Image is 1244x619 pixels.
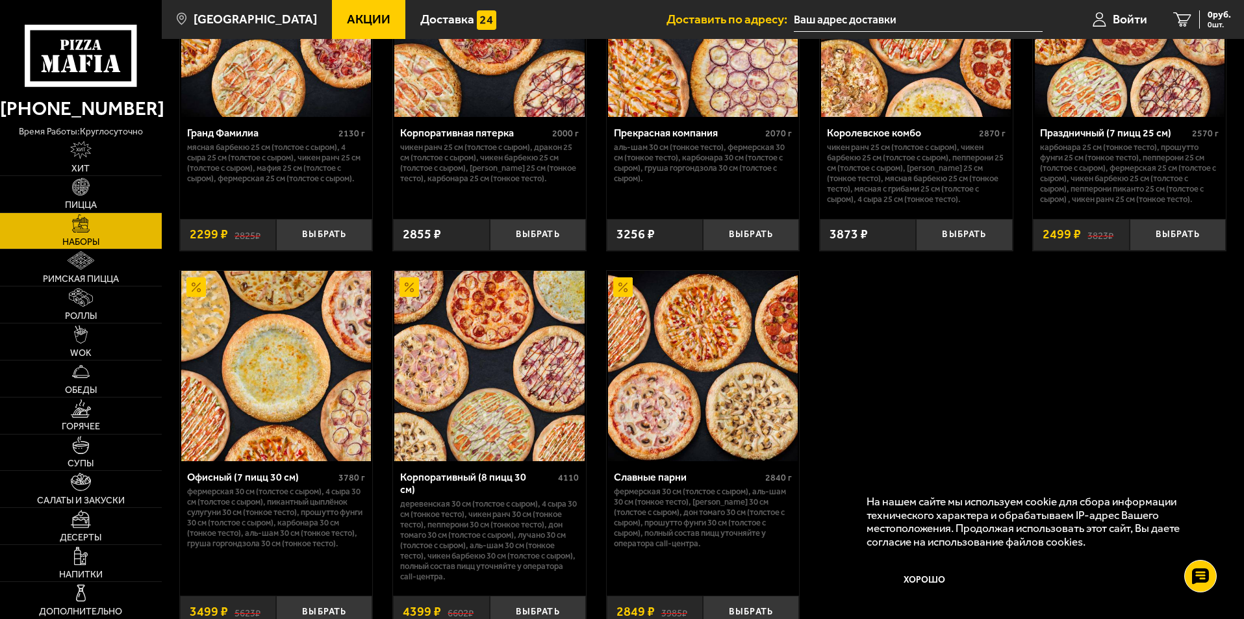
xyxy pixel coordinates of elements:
[616,228,655,241] span: 3256 ₽
[70,349,92,358] span: WOK
[867,561,984,600] button: Хорошо
[477,10,496,30] img: 15daf4d41897b9f0e9f617042186c801.svg
[403,605,441,618] span: 4399 ₽
[65,312,97,321] span: Роллы
[347,13,390,25] span: Акции
[181,271,371,461] img: Офисный (7 пицц 30 см)
[614,127,763,139] div: Прекрасная компания
[1087,228,1113,241] s: 3823 ₽
[43,275,119,284] span: Римская пицца
[180,271,373,461] a: АкционныйОфисный (7 пицц 30 см)
[65,386,97,395] span: Обеды
[187,127,336,139] div: Гранд Фамилиа
[558,472,579,483] span: 4110
[39,607,122,616] span: Дополнительно
[607,271,800,461] a: АкционныйСлавные парни
[400,127,549,139] div: Корпоративная пятерка
[765,128,792,139] span: 2070 г
[71,164,90,173] span: Хит
[867,495,1206,549] p: На нашем сайте мы используем cookie для сбора информации технического характера и обрабатываем IP...
[1113,13,1147,25] span: Войти
[187,486,366,549] p: Фермерская 30 см (толстое с сыром), 4 сыра 30 см (толстое с сыром), Пикантный цыплёнок сулугуни 3...
[616,605,655,618] span: 2849 ₽
[187,142,366,184] p: Мясная Барбекю 25 см (толстое с сыром), 4 сыра 25 см (толстое с сыром), Чикен Ранч 25 см (толстое...
[979,128,1006,139] span: 2870 г
[765,472,792,483] span: 2840 г
[614,486,793,549] p: Фермерская 30 см (толстое с сыром), Аль-Шам 30 см (тонкое тесто), [PERSON_NAME] 30 см (толстое с ...
[614,471,763,483] div: Славные парни
[1208,21,1231,29] span: 0 шт.
[400,499,579,582] p: Деревенская 30 см (толстое с сыром), 4 сыра 30 см (тонкое тесто), Чикен Ранч 30 см (тонкое тесто)...
[394,271,584,461] img: Корпоративный (8 пицц 30 см)
[187,471,336,483] div: Офисный (7 пицц 30 см)
[703,219,799,251] button: Выбрать
[338,128,365,139] span: 2130 г
[1192,128,1219,139] span: 2570 г
[37,496,125,505] span: Салаты и закуски
[666,13,794,25] span: Доставить по адресу:
[661,605,687,618] s: 3985 ₽
[1040,142,1219,205] p: Карбонара 25 см (тонкое тесто), Прошутто Фунги 25 см (тонкое тесто), Пепперони 25 см (толстое с с...
[403,228,441,241] span: 2855 ₽
[552,128,579,139] span: 2000 г
[190,228,228,241] span: 2299 ₽
[65,201,97,210] span: Пицца
[190,605,228,618] span: 3499 ₽
[400,471,555,496] div: Корпоративный (8 пицц 30 см)
[194,13,317,25] span: [GEOGRAPHIC_DATA]
[794,8,1043,32] input: Ваш адрес доставки
[60,533,101,542] span: Десерты
[1130,219,1226,251] button: Выбрать
[1043,228,1081,241] span: 2499 ₽
[916,219,1012,251] button: Выбрать
[1208,10,1231,19] span: 0 руб.
[608,271,798,461] img: Славные парни
[393,271,586,461] a: АкционныйКорпоративный (8 пицц 30 см)
[827,127,976,139] div: Королевское комбо
[276,219,372,251] button: Выбрать
[235,605,260,618] s: 5623 ₽
[62,238,99,247] span: Наборы
[338,472,365,483] span: 3780 г
[68,459,94,468] span: Супы
[62,422,100,431] span: Горячее
[400,142,579,184] p: Чикен Ранч 25 см (толстое с сыром), Дракон 25 см (толстое с сыром), Чикен Барбекю 25 см (толстое ...
[613,277,633,297] img: Акционный
[59,570,103,579] span: Напитки
[235,228,260,241] s: 2825 ₽
[827,142,1006,205] p: Чикен Ранч 25 см (толстое с сыром), Чикен Барбекю 25 см (толстое с сыром), Пепперони 25 см (толст...
[830,228,868,241] span: 3873 ₽
[400,277,419,297] img: Акционный
[186,277,206,297] img: Акционный
[614,142,793,184] p: Аль-Шам 30 см (тонкое тесто), Фермерская 30 см (тонкое тесто), Карбонара 30 см (толстое с сыром),...
[490,219,586,251] button: Выбрать
[420,13,474,25] span: Доставка
[1040,127,1189,139] div: Праздничный (7 пицц 25 см)
[448,605,474,618] s: 6602 ₽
